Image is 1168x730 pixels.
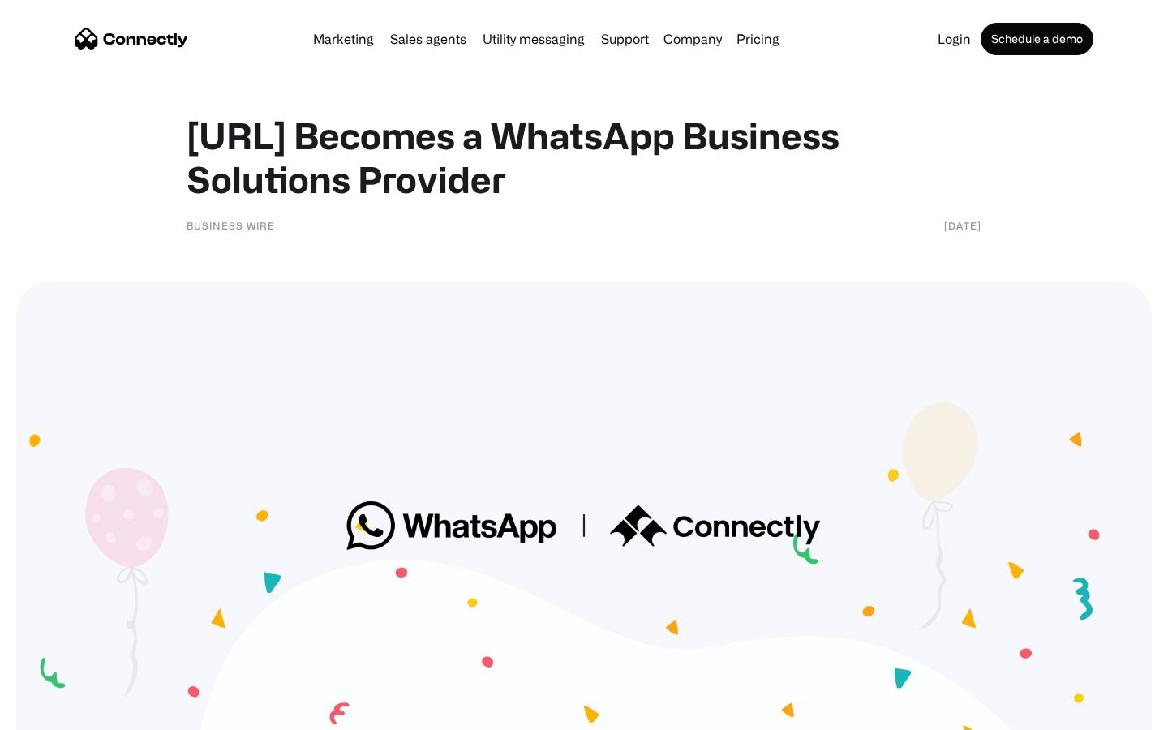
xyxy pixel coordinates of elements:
a: Login [931,32,977,45]
div: [DATE] [944,217,981,234]
a: Support [595,32,655,45]
a: Utility messaging [476,32,591,45]
a: Marketing [307,32,380,45]
div: Company [663,28,722,50]
aside: Language selected: English [16,702,97,724]
ul: Language list [32,702,97,724]
a: Sales agents [384,32,473,45]
div: Business Wire [187,217,275,234]
a: Schedule a demo [981,23,1093,55]
a: Pricing [730,32,786,45]
h1: [URL] Becomes a WhatsApp Business Solutions Provider [187,114,981,201]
